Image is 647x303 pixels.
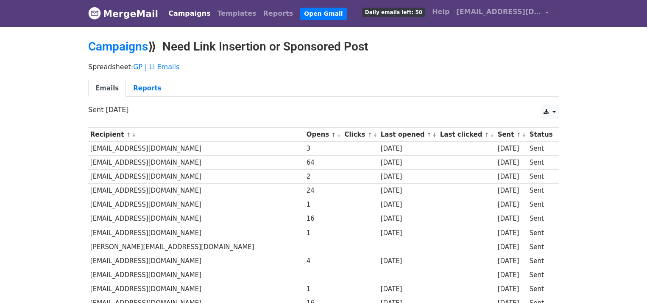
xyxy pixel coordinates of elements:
a: ↑ [368,132,372,138]
td: Sent [527,282,555,296]
a: Templates [214,5,259,22]
div: [DATE] [381,256,436,266]
a: Campaigns [165,5,214,22]
div: [DATE] [381,228,436,238]
a: ↓ [432,132,437,138]
div: [DATE] [498,186,526,196]
div: 3 [307,144,340,154]
a: [EMAIL_ADDRESS][DOMAIN_NAME] [453,3,552,23]
a: Daily emails left: 50 [359,3,429,20]
td: Sent [527,142,555,156]
img: MergeMail logo [88,7,101,20]
a: ↓ [131,132,136,138]
td: Sent [527,212,555,226]
div: [DATE] [498,200,526,210]
div: 64 [307,158,340,168]
th: Opens [304,128,343,142]
td: [PERSON_NAME][EMAIL_ADDRESS][DOMAIN_NAME] [88,240,304,254]
a: ↑ [485,132,489,138]
td: Sent [527,268,555,282]
td: [EMAIL_ADDRESS][DOMAIN_NAME] [88,198,304,212]
a: Reports [126,80,168,97]
div: [DATE] [498,228,526,238]
p: Sent [DATE] [88,105,559,114]
th: Sent [496,128,527,142]
a: MergeMail [88,5,158,22]
td: Sent [527,184,555,198]
td: [EMAIL_ADDRESS][DOMAIN_NAME] [88,184,304,198]
a: Open Gmail [300,8,347,20]
span: Daily emails left: 50 [362,8,425,17]
td: [EMAIL_ADDRESS][DOMAIN_NAME] [88,282,304,296]
div: 1 [307,228,340,238]
div: [DATE] [498,214,526,224]
td: [EMAIL_ADDRESS][DOMAIN_NAME] [88,170,304,184]
div: [DATE] [498,284,526,294]
a: ↓ [373,132,377,138]
div: [DATE] [498,158,526,168]
div: 1 [307,200,340,210]
p: Spreadsheet: [88,62,559,71]
div: [DATE] [381,144,436,154]
div: 2 [307,172,340,182]
a: Campaigns [88,39,148,53]
td: [EMAIL_ADDRESS][DOMAIN_NAME] [88,268,304,282]
span: [EMAIL_ADDRESS][DOMAIN_NAME] [456,7,541,17]
div: 24 [307,186,340,196]
td: [EMAIL_ADDRESS][DOMAIN_NAME] [88,142,304,156]
a: ↑ [427,132,432,138]
a: ↑ [331,132,336,138]
div: [DATE] [381,284,436,294]
td: [EMAIL_ADDRESS][DOMAIN_NAME] [88,254,304,268]
div: 16 [307,214,340,224]
th: Last clicked [438,128,496,142]
td: Sent [527,226,555,240]
td: [EMAIL_ADDRESS][DOMAIN_NAME] [88,212,304,226]
a: ↓ [337,132,341,138]
a: ↓ [522,132,526,138]
td: Sent [527,254,555,268]
th: Last opened [379,128,438,142]
div: [DATE] [381,214,436,224]
div: 4 [307,256,340,266]
a: ↑ [126,132,131,138]
div: [DATE] [381,172,436,182]
a: Emails [88,80,126,97]
th: Clicks [343,128,379,142]
div: [DATE] [498,242,526,252]
div: [DATE] [498,144,526,154]
div: [DATE] [498,172,526,182]
div: [DATE] [381,158,436,168]
td: Sent [527,170,555,184]
a: Reports [260,5,297,22]
a: GP | LI Emails [133,63,179,71]
th: Status [527,128,555,142]
td: [EMAIL_ADDRESS][DOMAIN_NAME] [88,156,304,170]
a: ↓ [490,132,494,138]
td: Sent [527,198,555,212]
a: ↑ [516,132,521,138]
h2: ⟫ Need Link Insertion or Sponsored Post [88,39,559,54]
div: [DATE] [498,270,526,280]
div: [DATE] [381,200,436,210]
div: [DATE] [381,186,436,196]
td: [EMAIL_ADDRESS][DOMAIN_NAME] [88,226,304,240]
td: Sent [527,240,555,254]
div: [DATE] [498,256,526,266]
div: 1 [307,284,340,294]
th: Recipient [88,128,304,142]
td: Sent [527,156,555,170]
a: Help [429,3,453,20]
